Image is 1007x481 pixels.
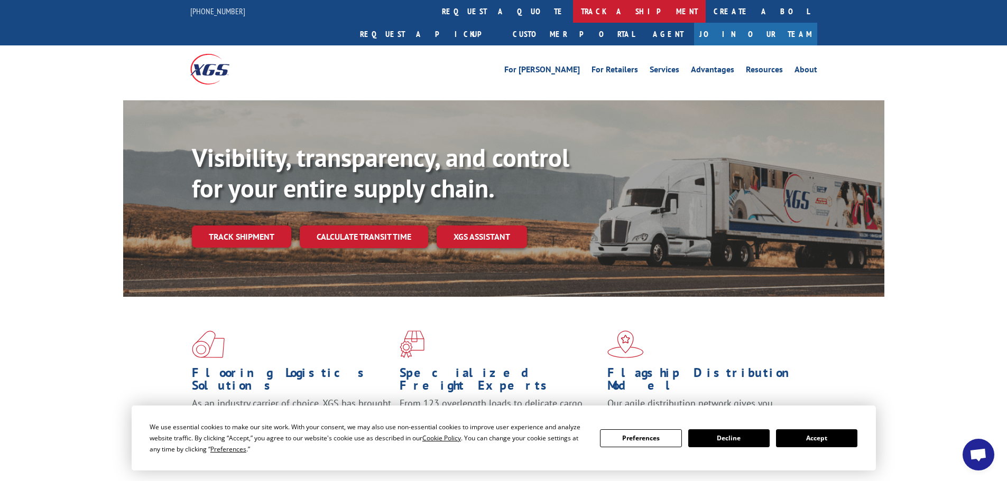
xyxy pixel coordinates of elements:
[963,439,994,470] div: Open chat
[607,366,807,397] h1: Flagship Distribution Model
[607,397,802,422] span: Our agile distribution network gives you nationwide inventory management on demand.
[150,421,587,455] div: We use essential cookies to make our site work. With your consent, we may also use non-essential ...
[504,65,580,77] a: For [PERSON_NAME]
[422,433,461,442] span: Cookie Policy
[132,405,876,470] div: Cookie Consent Prompt
[776,429,857,447] button: Accept
[300,225,428,248] a: Calculate transit time
[592,65,638,77] a: For Retailers
[190,6,245,16] a: [PHONE_NUMBER]
[600,429,681,447] button: Preferences
[192,331,225,358] img: xgs-icon-total-supply-chain-intelligence-red
[192,225,291,248] a: Track shipment
[437,225,527,248] a: XGS ASSISTANT
[607,331,644,358] img: xgs-icon-flagship-distribution-model-red
[192,141,569,204] b: Visibility, transparency, and control for your entire supply chain.
[192,397,391,435] span: As an industry carrier of choice, XGS has brought innovation and dedication to flooring logistics...
[694,23,817,45] a: Join Our Team
[400,331,424,358] img: xgs-icon-focused-on-flooring-red
[210,445,246,454] span: Preferences
[746,65,783,77] a: Resources
[688,429,770,447] button: Decline
[352,23,505,45] a: Request a pickup
[642,23,694,45] a: Agent
[400,366,599,397] h1: Specialized Freight Experts
[650,65,679,77] a: Services
[505,23,642,45] a: Customer Portal
[691,65,734,77] a: Advantages
[192,366,392,397] h1: Flooring Logistics Solutions
[400,397,599,444] p: From 123 overlength loads to delicate cargo, our experienced staff knows the best way to move you...
[794,65,817,77] a: About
